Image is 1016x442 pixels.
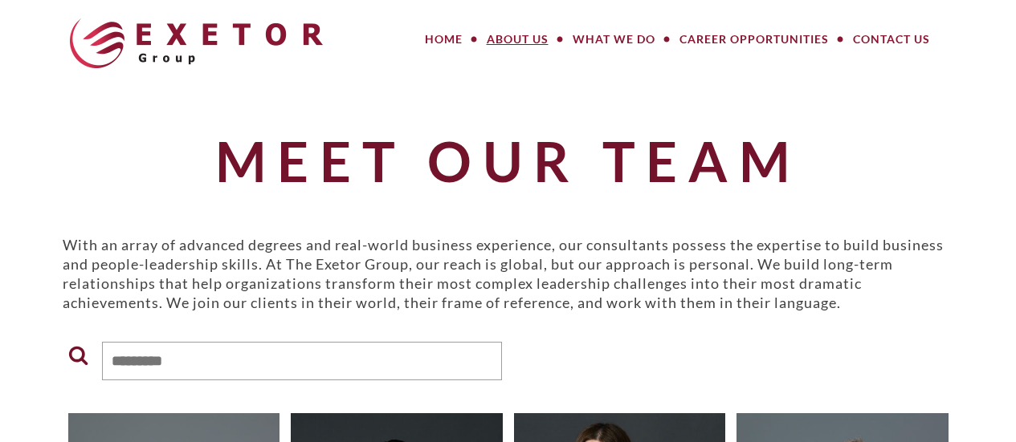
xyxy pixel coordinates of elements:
a: Contact Us [841,23,942,55]
a: What We Do [561,23,667,55]
a: Career Opportunities [667,23,841,55]
h1: Meet Our Team [63,131,954,191]
a: Home [413,23,475,55]
p: With an array of advanced degrees and real-world business experience, our consultants possess the... [63,235,954,312]
a: About Us [475,23,561,55]
img: The Exetor Group [70,18,323,68]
